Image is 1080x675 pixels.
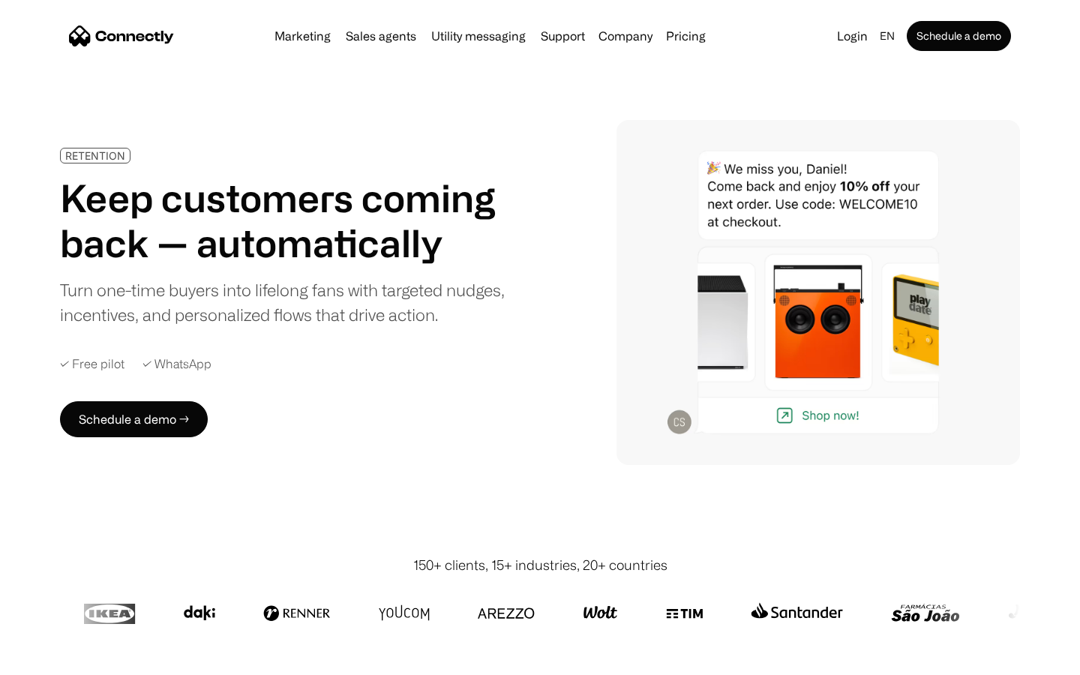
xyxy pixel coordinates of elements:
[60,175,516,265] h1: Keep customers coming back — automatically
[340,30,422,42] a: Sales agents
[425,30,532,42] a: Utility messaging
[598,25,652,46] div: Company
[142,357,211,371] div: ✓ WhatsApp
[15,647,90,670] aside: Language selected: English
[60,277,516,327] div: Turn one-time buyers into lifelong fans with targeted nudges, incentives, and personalized flows ...
[907,21,1011,51] a: Schedule a demo
[60,357,124,371] div: ✓ Free pilot
[880,25,895,46] div: en
[30,649,90,670] ul: Language list
[65,150,125,161] div: RETENTION
[660,30,712,42] a: Pricing
[535,30,591,42] a: Support
[268,30,337,42] a: Marketing
[831,25,874,46] a: Login
[60,401,208,437] a: Schedule a demo →
[413,555,667,575] div: 150+ clients, 15+ industries, 20+ countries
